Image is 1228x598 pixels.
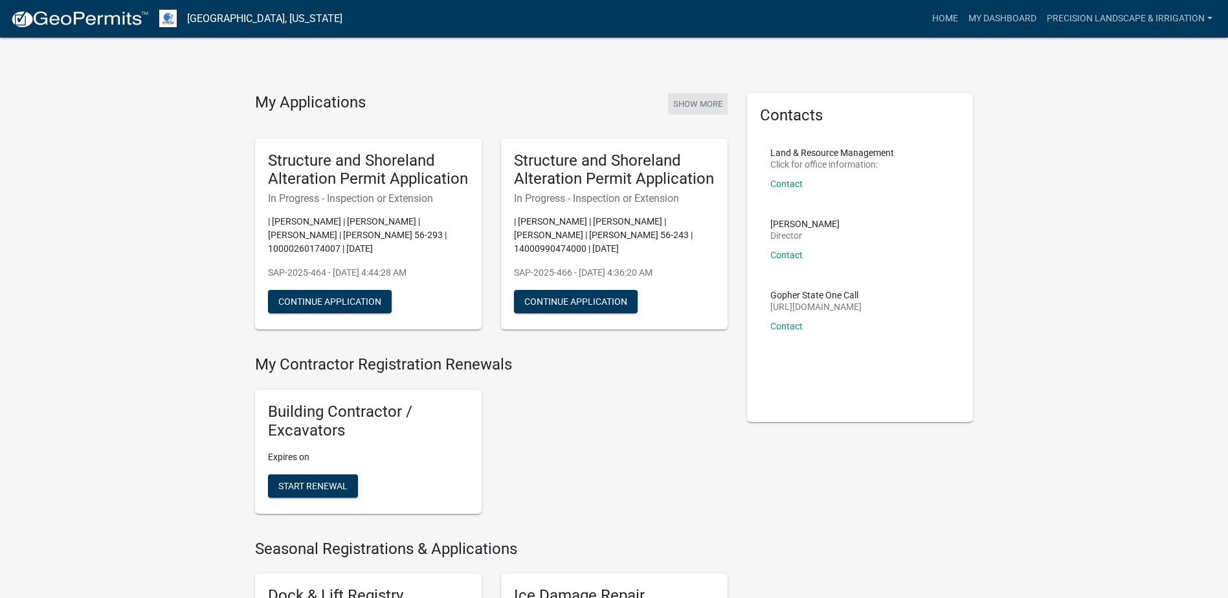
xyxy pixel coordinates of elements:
p: [URL][DOMAIN_NAME] [770,302,862,311]
button: Continue Application [268,290,392,313]
h6: In Progress - Inspection or Extension [514,192,715,205]
p: | [PERSON_NAME] | [PERSON_NAME] | [PERSON_NAME] | [PERSON_NAME] 56-293 | 10000260174007 | [DATE] [268,215,469,256]
a: Precision Landscape & Irrigation [1042,6,1218,31]
p: | [PERSON_NAME] | [PERSON_NAME] | [PERSON_NAME] | [PERSON_NAME] 56-243 | 14000990474000 | [DATE] [514,215,715,256]
wm-registration-list-section: My Contractor Registration Renewals [255,355,728,524]
a: Home [927,6,963,31]
a: Contact [770,250,803,260]
p: Director [770,231,840,240]
p: Click for office information: [770,160,894,169]
button: Show More [668,93,728,115]
h5: Contacts [760,106,961,125]
h4: My Applications [255,93,366,113]
h5: Structure and Shoreland Alteration Permit Application [514,151,715,189]
a: My Dashboard [963,6,1042,31]
h5: Structure and Shoreland Alteration Permit Application [268,151,469,189]
h6: In Progress - Inspection or Extension [268,192,469,205]
p: SAP-2025-464 - [DATE] 4:44:28 AM [268,266,469,280]
p: Land & Resource Management [770,148,894,157]
span: Start Renewal [278,480,348,491]
h4: Seasonal Registrations & Applications [255,540,728,559]
a: Contact [770,321,803,331]
a: Contact [770,179,803,189]
p: [PERSON_NAME] [770,219,840,228]
p: SAP-2025-466 - [DATE] 4:36:20 AM [514,266,715,280]
button: Continue Application [514,290,638,313]
p: Gopher State One Call [770,291,862,300]
p: Expires on [268,450,469,464]
h4: My Contractor Registration Renewals [255,355,728,374]
a: [GEOGRAPHIC_DATA], [US_STATE] [187,8,342,30]
img: Otter Tail County, Minnesota [159,10,177,27]
h5: Building Contractor / Excavators [268,403,469,440]
button: Start Renewal [268,474,358,498]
